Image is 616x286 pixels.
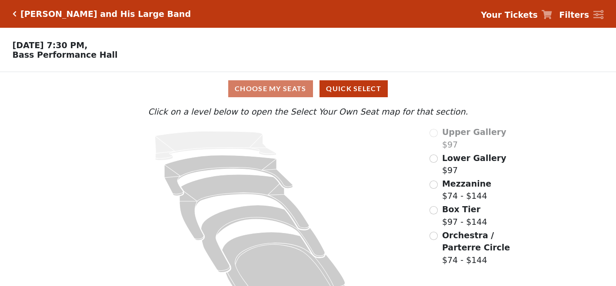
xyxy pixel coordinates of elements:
[442,179,491,188] span: Mezzanine
[442,230,510,253] span: Orchestra / Parterre Circle
[442,203,487,228] label: $97 - $144
[559,9,603,21] a: Filters
[481,9,552,21] a: Your Tickets
[442,126,506,151] label: $97
[442,229,533,266] label: $74 - $144
[442,127,506,137] span: Upper Gallery
[442,204,480,214] span: Box Tier
[481,10,538,20] strong: Your Tickets
[155,131,277,161] path: Upper Gallery - Seats Available: 0
[13,11,17,17] a: Click here to go back to filters
[83,105,533,118] p: Click on a level below to open the Select Your Own Seat map for that section.
[559,10,589,20] strong: Filters
[320,80,388,97] button: Quick Select
[20,9,191,19] h5: [PERSON_NAME] and His Large Band
[442,152,506,177] label: $97
[442,153,506,163] span: Lower Gallery
[442,178,491,202] label: $74 - $144
[165,155,293,196] path: Lower Gallery - Seats Available: 208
